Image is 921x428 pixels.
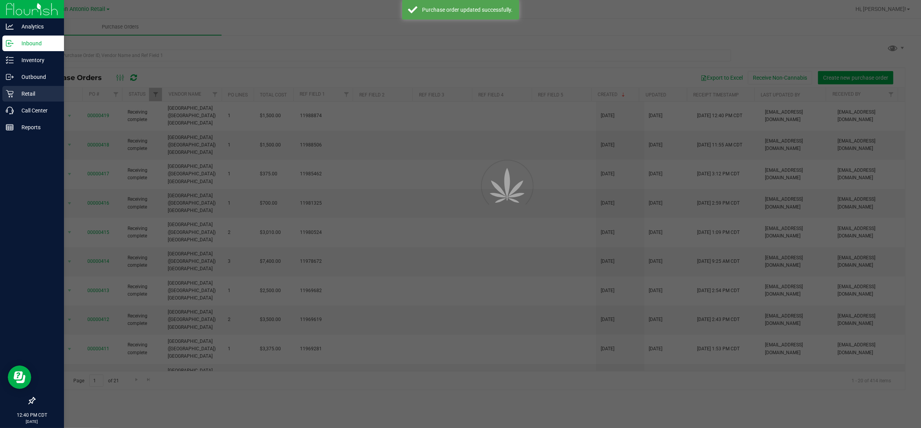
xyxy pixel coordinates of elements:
p: Retail [14,89,60,98]
p: Outbound [14,72,60,82]
p: Reports [14,123,60,132]
inline-svg: Inventory [6,56,14,64]
p: 12:40 PM CDT [4,412,60,419]
p: Analytics [14,22,60,31]
inline-svg: Outbound [6,73,14,81]
inline-svg: Call Center [6,107,14,114]
inline-svg: Reports [6,123,14,131]
inline-svg: Inbound [6,39,14,47]
inline-svg: Retail [6,90,14,98]
p: Inbound [14,39,60,48]
p: Inventory [14,55,60,65]
div: Purchase order updated successfully. [422,6,513,14]
iframe: Resource center [8,366,31,389]
p: [DATE] [4,419,60,424]
inline-svg: Analytics [6,23,14,30]
p: Call Center [14,106,60,115]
